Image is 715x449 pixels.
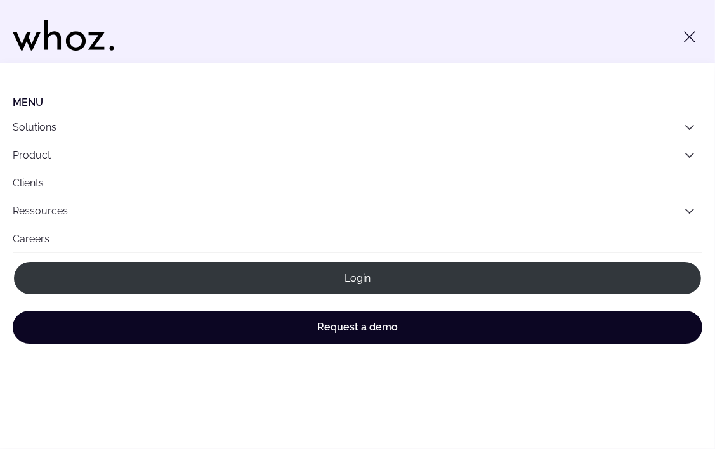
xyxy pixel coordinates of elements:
[13,169,702,197] a: Clients
[677,24,702,49] button: Toggle menu
[13,311,702,344] a: Request a demo
[13,205,68,217] a: Ressources
[13,141,702,169] button: Product
[631,365,697,431] iframe: Chatbot
[13,225,702,252] a: Careers
[13,261,702,296] a: Login
[13,96,702,108] li: Menu
[13,197,702,224] button: Ressources
[13,114,702,141] button: Solutions
[13,149,51,161] a: Product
